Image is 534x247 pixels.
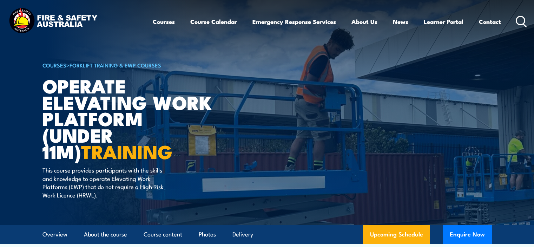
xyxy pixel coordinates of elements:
a: Learner Portal [424,12,463,31]
a: Upcoming Schedule [363,225,430,244]
a: Forklift Training & EWP Courses [70,61,161,69]
a: News [393,12,408,31]
a: Courses [153,12,175,31]
a: Course Calendar [190,12,237,31]
h1: Operate Elevating Work Platform (under 11m) [42,77,216,160]
h6: > [42,61,216,69]
a: Contact [479,12,501,31]
p: This course provides participants with the skills and knowledge to operate Elevating Work Platfor... [42,166,171,199]
a: Delivery [232,225,253,244]
button: Enquire Now [443,225,492,244]
a: Photos [199,225,216,244]
a: Course content [144,225,182,244]
a: Emergency Response Services [252,12,336,31]
strong: TRAINING [81,136,172,165]
a: About Us [351,12,377,31]
a: Overview [42,225,67,244]
a: About the course [84,225,127,244]
a: COURSES [42,61,66,69]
